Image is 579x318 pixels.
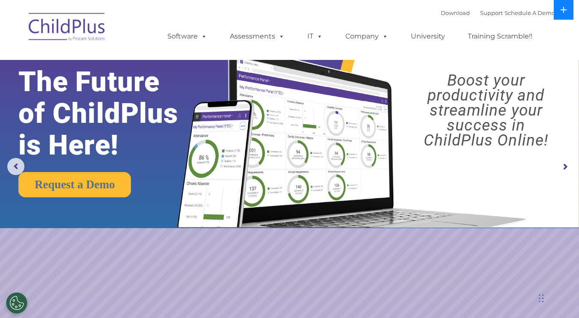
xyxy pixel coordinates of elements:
button: Cookies Settings [6,292,27,314]
a: Download [441,9,470,16]
a: IT [299,28,331,45]
a: Schedule A Demo [505,9,555,16]
span: Phone number [119,92,155,98]
rs-layer: Boost your productivity and streamline your success in ChildPlus Online! [400,73,572,148]
a: Support [480,9,503,16]
a: Assessments [221,28,293,45]
img: ChildPlus by Procare Solutions [24,7,110,50]
a: Company [337,28,397,45]
a: Software [159,28,216,45]
font: | [441,9,555,16]
a: Request a Demo [18,172,131,197]
a: University [402,28,454,45]
iframe: Chat Widget [536,277,579,318]
span: Last name [119,56,145,63]
rs-layer: The Future of ChildPlus is Here! [18,66,203,161]
a: Training Scramble!! [459,28,541,45]
div: Drag [539,285,544,311]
